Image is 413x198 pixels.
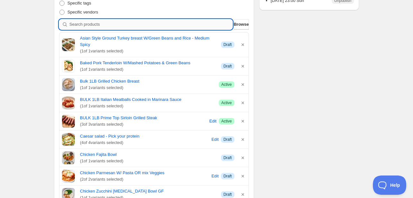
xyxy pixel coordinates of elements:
[80,151,216,158] a: Chicken Fajita Bowl
[234,21,249,28] span: Browse
[208,116,217,126] button: Edit
[221,100,232,105] span: Active
[62,170,75,183] img: Chicken Parmesan W/ Pasta OR mix Veggies - Fresh 'N Tasty - Naples Meal Prep
[211,136,218,143] span: Edit
[67,10,98,14] span: Specific vendors
[211,173,218,179] span: Edit
[224,64,232,69] span: Draft
[80,60,216,66] a: Baked Pork Tenderloin W/Mashed Potatoes & Green Beans
[62,60,75,73] img: Baked Pork Tenderloin W/Mashed Potatoes & Green Beans - Fresh 'N Tasty - Naples Meal prep
[80,133,209,139] a: Caesar salad - Pick your protein
[67,1,91,5] span: Specific tags
[80,103,214,109] span: ( 1 of 1 variants selected)
[80,176,209,183] span: ( 2 of 2 variants selected)
[69,19,233,30] input: Search products
[80,78,214,85] a: Bulk 1LB Grilled Chicken Breast
[62,78,75,91] img: Bulk Grilled Chicken Breast - Fresh 'N Tasty - Naples Meal Prep
[80,35,216,48] a: Asian Style Ground Turkey breast W/Green Beans and Rice - Medium Spicy
[80,158,216,164] span: ( 1 of 1 variants selected)
[373,175,407,195] iframe: Toggle Customer Support
[221,119,232,124] span: Active
[224,155,232,160] span: Draft
[80,85,214,91] span: ( 1 of 1 variants selected)
[80,115,207,121] a: BULK 1LB Prime Top Sirloin Grilled Steak
[62,133,75,146] img: Caesar salad made from scratch - Pick your protein - Fresh 'N Tasty - Naples Meal prep
[211,171,220,181] button: Edit
[80,48,216,54] span: ( 1 of 1 variants selected)
[211,134,220,145] button: Edit
[62,115,75,128] img: BULK Grilled Top Sirloin 1LB - Fresh 'N Tasty - Naples Meal prep
[224,137,232,142] span: Draft
[62,151,75,164] img: Chicken Fajita Bowl - Fresh 'N Tasty - Naples Meal prep
[80,188,216,194] a: Chicken Zucchini [MEDICAL_DATA] Bowl GF
[209,118,216,124] span: Edit
[224,42,232,47] span: Draft
[62,96,75,109] img: BULK 1LB Italian Meatballs Cooked in Marinara Sauce - NEW Recipe - Fresh 'N Tasty - Naples Meal Prep
[221,82,232,87] span: Active
[80,66,216,73] span: ( 1 of 1 variants selected)
[62,38,75,51] img: Asian Style Ground Turkey breast W/Green Beans and Rice - Medium Spicy - Fresh 'N Tasty - Naples ...
[224,174,232,179] span: Draft
[80,139,209,146] span: ( 4 of 4 variants selected)
[234,19,249,30] button: Browse
[80,121,207,128] span: ( 3 of 3 variants selected)
[224,192,232,197] span: Draft
[80,170,209,176] a: Chicken Parmesan W/ Pasta OR mix Veggies
[80,96,214,103] a: BULK 1LB Italian Meatballs Cooked in Marinara Sauce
